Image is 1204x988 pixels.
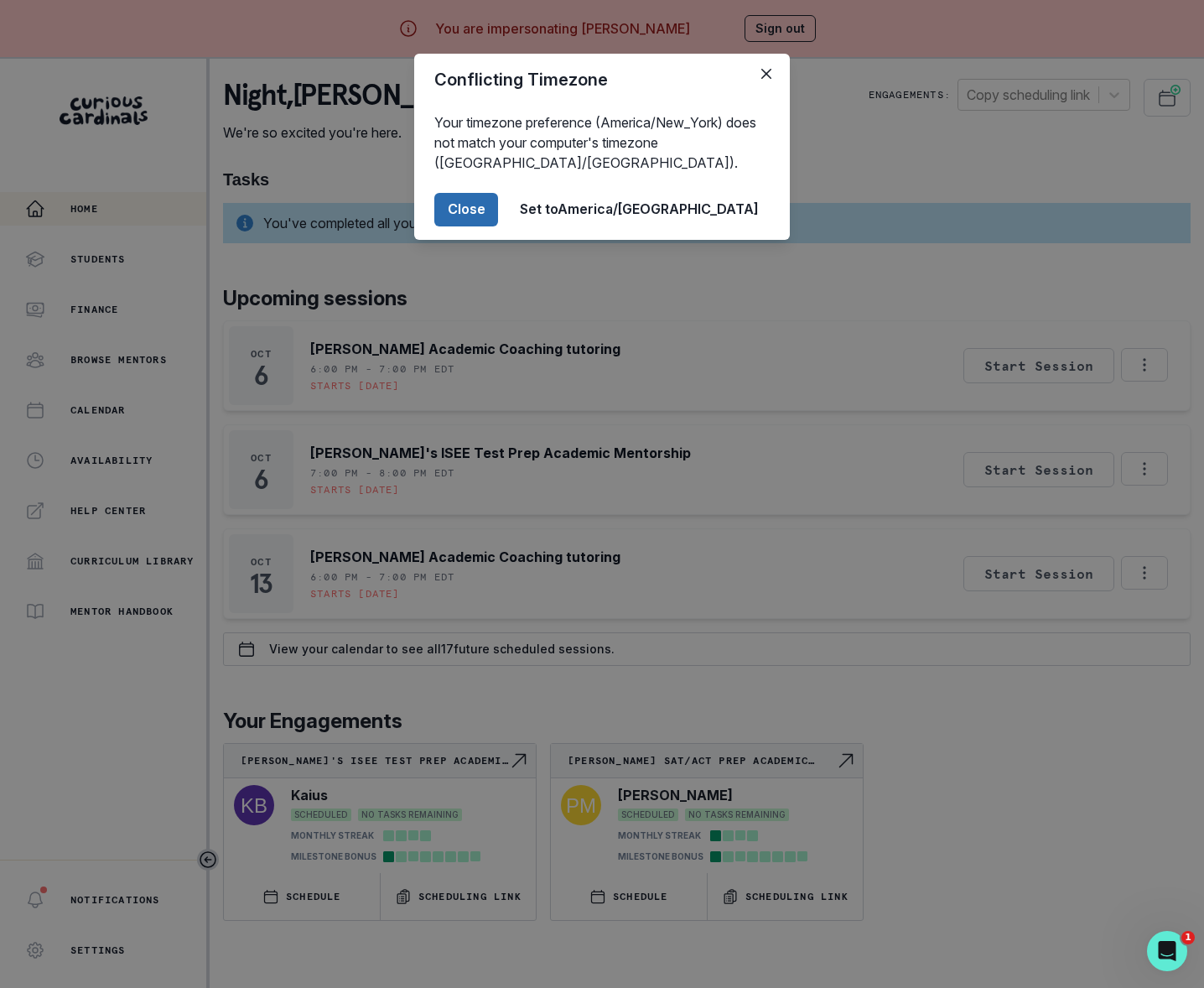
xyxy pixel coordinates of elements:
button: Close [434,193,498,226]
button: Set toAmerica/[GEOGRAPHIC_DATA] [508,193,770,226]
div: Your timezone preference (America/New_York) does not match your computer's timezone ([GEOGRAPHIC_... [414,106,790,179]
button: Close [753,60,780,87]
header: Conflicting Timezone [414,54,790,106]
span: 1 [1181,931,1195,944]
iframe: Intercom live chat [1147,931,1187,971]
